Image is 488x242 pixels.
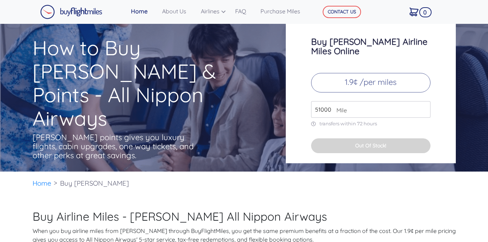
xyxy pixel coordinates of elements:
h3: Buy [PERSON_NAME] Airline Miles Online [311,37,430,56]
a: Home [33,179,51,187]
button: Out Of Stock! [311,138,430,153]
h2: Buy Airline Miles - [PERSON_NAME] All Nippon Airways [33,209,456,223]
p: transfers within 72 hours [311,121,430,127]
a: 0 [407,4,429,19]
li: Buy [PERSON_NAME] [56,172,132,195]
img: Buy Flight Miles Logo [40,5,102,19]
h1: How to Buy [PERSON_NAME] & Points - All Nippon Airways [33,36,258,130]
a: About Us [159,4,198,18]
a: Home [128,4,159,18]
a: FAQ [232,4,258,18]
button: CONTACT US [323,6,361,18]
span: 0 [419,7,432,17]
a: Airlines [198,4,233,18]
img: Cart [410,8,419,16]
a: Purchase Miles [258,4,311,18]
span: Mile [333,106,347,114]
p: 1.9¢ /per miles [311,73,430,92]
p: [PERSON_NAME] points gives you luxury flights, cabin upgrades, one way tickets, and other perks a... [33,133,195,160]
a: Buy Flight Miles Logo [40,3,102,21]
